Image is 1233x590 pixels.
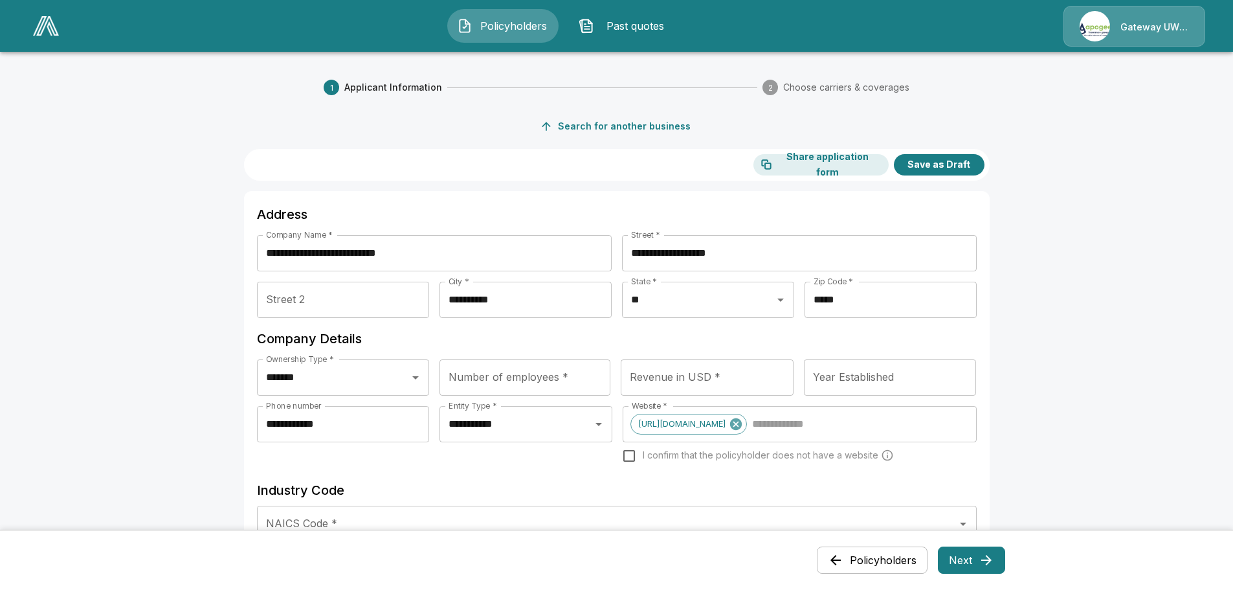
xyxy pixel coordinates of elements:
[457,18,472,34] img: Policyholders Icon
[599,18,671,34] span: Past quotes
[33,16,59,36] img: AA Logo
[406,369,425,387] button: Open
[329,83,333,93] text: 1
[266,229,333,240] label: Company Name *
[817,547,928,574] button: Policyholders
[768,83,773,93] text: 2
[814,276,853,287] label: Zip Code *
[569,9,680,43] button: Past quotes IconPast quotes
[753,154,889,176] button: Share application form
[938,547,1005,574] button: Next
[344,81,442,94] span: Applicant Information
[266,400,322,411] label: Phone number
[631,276,657,287] label: State *
[630,414,747,435] div: [URL][DOMAIN_NAME]
[447,9,559,43] button: Policyholders IconPolicyholders
[257,480,977,501] h6: Industry Code
[257,328,977,349] h6: Company Details
[631,416,733,431] span: [URL][DOMAIN_NAME]
[449,276,469,287] label: City *
[590,415,608,433] button: Open
[954,515,972,533] button: Open
[266,354,333,365] label: Ownership Type *
[643,449,878,462] span: I confirm that the policyholder does not have a website
[478,18,549,34] span: Policyholders
[894,154,984,176] button: Save as Draft
[772,291,790,309] button: Open
[579,18,594,34] img: Past quotes Icon
[449,400,496,411] label: Entity Type *
[632,400,667,411] label: Website *
[257,204,977,225] h6: Address
[631,229,660,240] label: Street *
[537,115,696,139] button: Search for another business
[881,449,894,462] svg: Carriers run a cyber security scan on the policyholders' websites. Please enter a website wheneve...
[783,81,909,94] span: Choose carriers & coverages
